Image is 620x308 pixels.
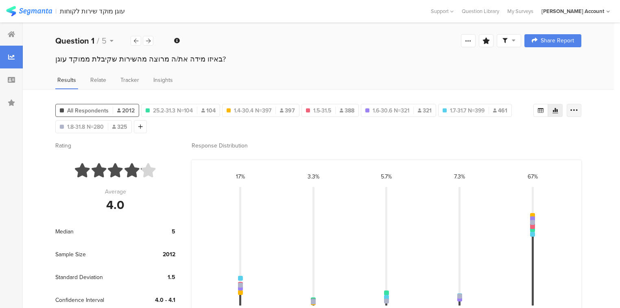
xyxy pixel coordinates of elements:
[503,7,537,15] a: My Surveys
[55,7,57,16] div: |
[55,266,133,288] div: Standard Deviation
[528,172,538,181] div: 67%
[97,35,99,47] span: /
[234,106,271,115] span: 1.4-30.4 N=397
[541,38,574,44] span: Share Report
[55,35,94,47] b: Question 1
[55,220,133,243] div: Median
[55,141,175,150] div: Rating
[431,5,454,18] div: Support
[381,172,392,181] div: 5.7%
[340,106,354,115] span: 388
[120,76,139,84] span: Tracker
[67,123,104,131] span: 1.8-31.8 N=280
[60,7,125,15] div: עוגן מוקד שירות לקוחות
[133,296,175,304] div: 4.0 - 4.1
[192,141,581,150] div: Response Distribution
[373,106,409,115] span: 1.6-30.6 N=321
[112,123,127,131] span: 325
[153,76,173,84] span: Insights
[493,106,507,115] span: 461
[133,227,175,236] div: 5
[458,7,503,15] a: Question Library
[201,106,216,115] span: 104
[105,187,126,196] div: Average
[55,54,581,64] div: באיזו מידה את/ה מרוצה מהשירות שקיבלת ממוקד עוגן?
[133,273,175,282] div: 1.5
[153,106,193,115] span: 25.2-31.3 N=104
[418,106,432,115] span: 321
[454,172,465,181] div: 7.3%
[450,106,485,115] span: 1.7-31.7 N=399
[90,76,106,84] span: Relate
[541,7,604,15] div: [PERSON_NAME] Account
[55,243,133,266] div: Sample Size
[313,106,331,115] span: 1.5-31.5
[280,106,295,115] span: 397
[57,76,76,84] span: Results
[133,250,175,259] div: 2012
[102,35,107,47] span: 5
[236,172,245,181] div: 17%
[117,106,135,115] span: 2012
[6,6,52,16] img: segmanta logo
[67,106,109,115] span: All Respondents
[106,196,124,214] div: 4.0
[308,172,319,181] div: 3.3%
